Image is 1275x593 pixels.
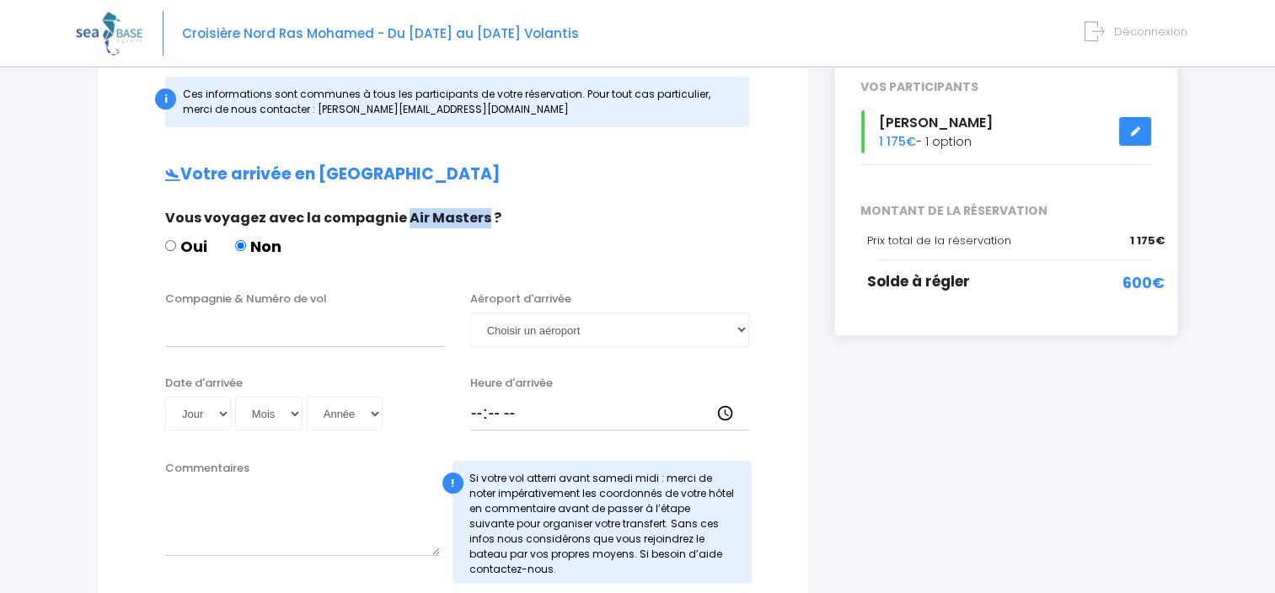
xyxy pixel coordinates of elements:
[165,291,327,307] label: Compagnie & Numéro de vol
[155,88,176,110] div: i
[182,24,579,42] span: Croisière Nord Ras Mohamed - Du [DATE] au [DATE] Volantis
[165,208,501,227] span: Vous voyagez avec la compagnie Air Masters ?
[235,240,246,251] input: Non
[1114,24,1187,40] span: Déconnexion
[848,202,1165,220] span: MONTANT DE LA RÉSERVATION
[879,113,993,132] span: [PERSON_NAME]
[470,375,553,392] label: Heure d'arrivée
[867,232,1011,248] span: Prix total de la réservation
[470,291,571,307] label: Aéroport d'arrivée
[848,78,1165,96] div: VOS PARTICIPANTS
[442,473,463,494] div: !
[165,460,249,477] label: Commentaires
[453,461,753,583] div: Si votre vol atterri avant samedi midi : merci de noter impérativement les coordonnés de votre hô...
[1130,232,1165,249] span: 1 175€
[165,375,243,392] label: Date d'arrivée
[235,235,281,258] label: Non
[165,240,176,251] input: Oui
[165,235,207,258] label: Oui
[867,271,970,291] span: Solde à régler
[1122,271,1165,294] span: 600€
[131,165,774,184] h2: Votre arrivée en [GEOGRAPHIC_DATA]
[165,77,749,127] div: Ces informations sont communes à tous les participants de votre réservation. Pour tout cas partic...
[879,133,916,150] span: 1 175€
[848,110,1165,153] div: - 1 option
